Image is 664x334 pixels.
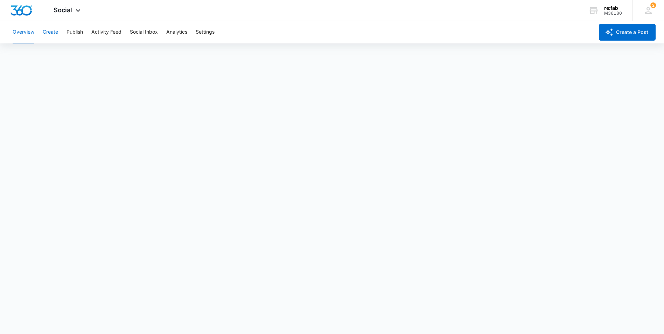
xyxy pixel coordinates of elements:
div: account name [604,5,622,11]
button: Create [43,21,58,43]
button: Social Inbox [130,21,158,43]
button: Create a Post [599,24,656,41]
button: Settings [196,21,215,43]
div: account id [604,11,622,16]
button: Publish [67,21,83,43]
div: notifications count [650,2,656,8]
span: Social [54,6,72,14]
button: Activity Feed [91,21,121,43]
button: Overview [13,21,34,43]
button: Analytics [166,21,187,43]
span: 2 [650,2,656,8]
